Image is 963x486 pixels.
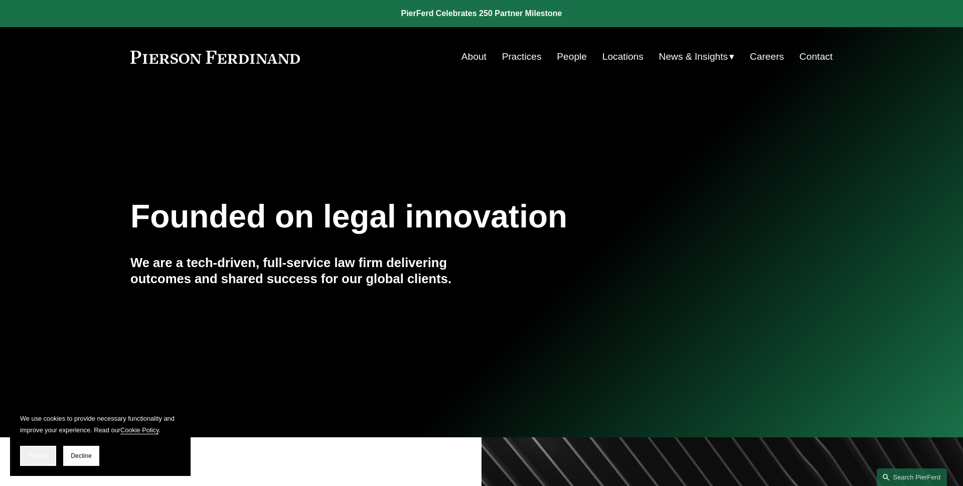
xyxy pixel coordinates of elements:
a: About [461,47,487,66]
a: People [557,47,587,66]
span: Accept [29,452,48,459]
a: Careers [750,47,784,66]
p: We use cookies to provide necessary functionality and improve your experience. Read our . [20,413,181,436]
span: Decline [71,452,92,459]
button: Decline [63,446,99,466]
button: Accept [20,446,56,466]
section: Cookie banner [10,403,191,476]
a: Cookie Policy [120,426,159,434]
a: Search this site [877,468,947,486]
h1: Founded on legal innovation [130,198,716,235]
a: Practices [502,47,542,66]
h4: We are a tech-driven, full-service law firm delivering outcomes and shared success for our global... [130,255,481,287]
a: folder dropdown [659,47,735,66]
a: Locations [602,47,644,66]
a: Contact [799,47,833,66]
span: News & Insights [659,48,728,66]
